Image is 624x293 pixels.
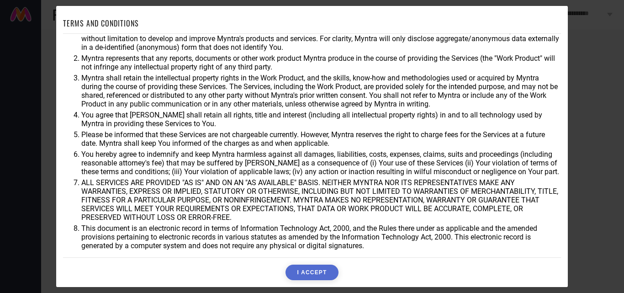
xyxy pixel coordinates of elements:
[81,178,561,222] li: ALL SERVICES ARE PROVIDED "AS IS" AND ON AN "AS AVAILABLE" BASIS. NEITHER MYNTRA NOR ITS REPRESEN...
[81,26,561,52] li: You agree that Myntra may use aggregate and anonymized data for any business purpose during or af...
[63,18,139,29] h1: TERMS AND CONDITIONS
[81,224,561,250] li: This document is an electronic record in terms of Information Technology Act, 2000, and the Rules...
[81,130,561,148] li: Please be informed that these Services are not chargeable currently. However, Myntra reserves the...
[81,74,561,108] li: Myntra shall retain the intellectual property rights in the Work Product, and the skills, know-ho...
[81,54,561,71] li: Myntra represents that any reports, documents or other work product Myntra produce in the course ...
[81,150,561,176] li: You hereby agree to indemnify and keep Myntra harmless against all damages, liabilities, costs, e...
[81,111,561,128] li: You agree that [PERSON_NAME] shall retain all rights, title and interest (including all intellect...
[286,265,338,280] button: I ACCEPT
